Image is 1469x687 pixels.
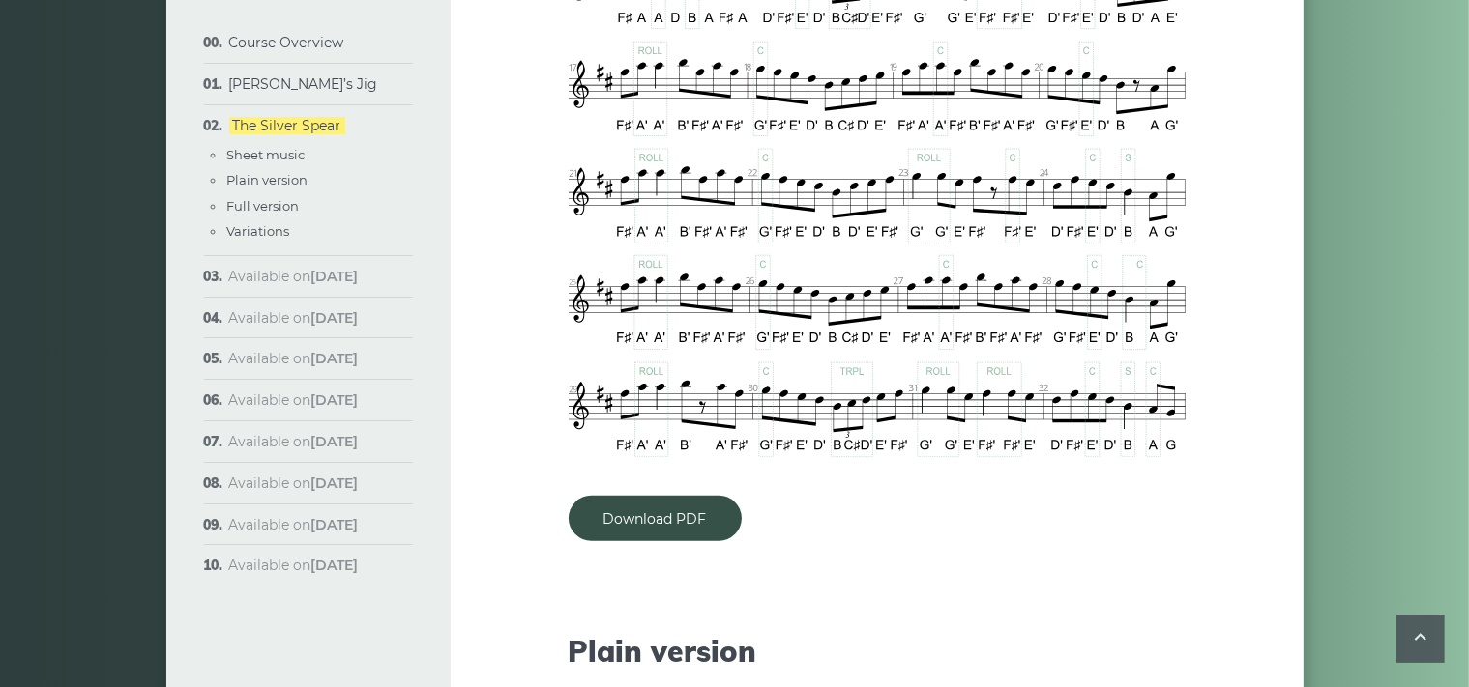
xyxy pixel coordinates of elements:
[229,350,359,367] span: Available on
[227,223,290,239] a: Variations
[311,350,359,367] strong: [DATE]
[311,309,359,327] strong: [DATE]
[311,433,359,450] strong: [DATE]
[311,391,359,409] strong: [DATE]
[311,516,359,533] strong: [DATE]
[229,557,359,574] span: Available on
[227,198,300,214] a: Full version
[311,268,359,285] strong: [DATE]
[229,268,359,285] span: Available on
[229,391,359,409] span: Available on
[229,75,378,93] a: [PERSON_NAME]’s Jig
[227,172,308,187] a: Plain version
[569,496,742,541] a: Download PDF
[229,309,359,327] span: Available on
[227,147,306,162] a: Sheet music
[311,557,359,574] strong: [DATE]
[229,34,344,51] a: Course Overview
[229,433,359,450] span: Available on
[311,474,359,492] strong: [DATE]
[229,516,359,533] span: Available on
[569,634,1186,669] h2: Plain version
[229,474,359,492] span: Available on
[229,117,345,134] a: The Silver Spear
